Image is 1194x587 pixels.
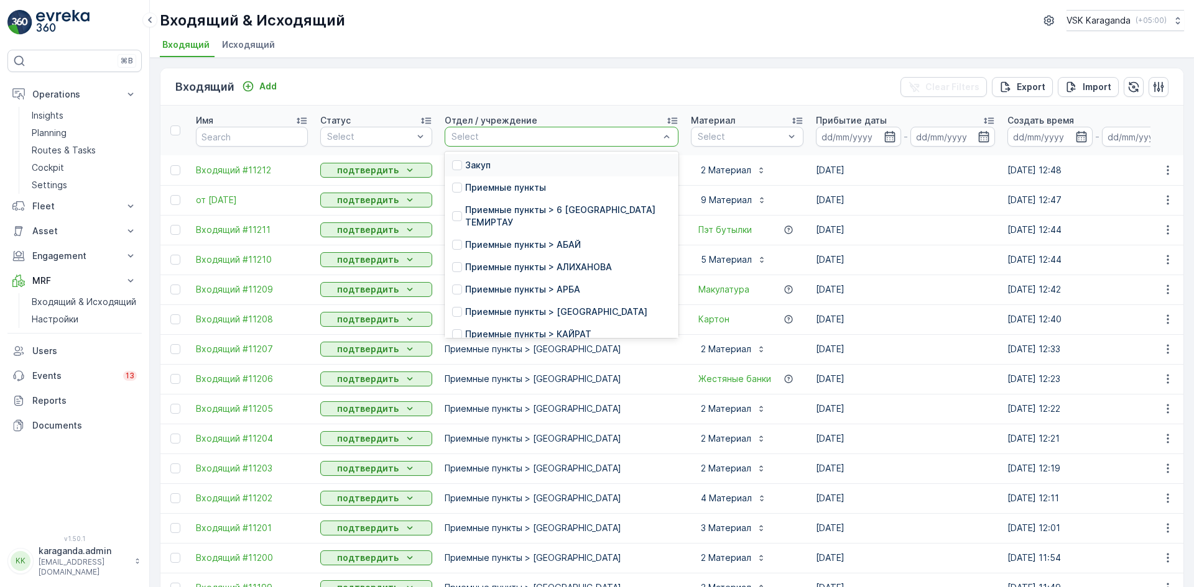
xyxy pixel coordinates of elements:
span: Входящий #11208 [196,313,308,325]
a: Входящий #11204 [196,432,308,445]
button: 4 Материал [691,488,774,508]
p: Documents [32,419,137,432]
button: 2 Материал [691,339,774,359]
input: dd/mm/yyyy [1102,127,1187,147]
a: Events13 [7,363,142,388]
p: Operations [32,88,117,101]
button: 9 Материал [691,190,774,210]
td: [DATE] [810,453,1001,483]
a: Настройки [27,311,142,328]
td: [DATE] [810,513,1001,543]
p: подтвердить [337,432,399,445]
p: Select [451,130,659,143]
p: 13 [126,371,134,381]
p: подтвердить [337,313,399,325]
a: Входящий #11202 [196,492,308,504]
a: Settings [27,176,142,194]
input: dd/mm/yyyy [816,127,901,147]
p: - [904,129,908,144]
a: Пэт бутылки [698,224,752,236]
button: Add [237,79,282,94]
button: подтвердить [320,371,432,386]
button: подтвердить [320,163,432,178]
p: Входящий [175,78,234,96]
p: Fleet [32,200,117,212]
p: 5 Материал [698,253,752,266]
button: Fleet [7,194,142,219]
p: Приемные пункты > [GEOGRAPHIC_DATA] [445,432,678,445]
p: VSK Karaganda [1067,14,1131,27]
a: Reports [7,388,142,413]
p: Clear Filters [925,81,979,93]
span: от [DATE] [196,194,308,206]
p: Имя [196,114,213,127]
button: 3 Материал [691,518,774,538]
p: Приемные пункты > АЛИХАНОВА [465,261,612,273]
td: [DATE] 12:42 [1001,275,1193,304]
span: Входящий #11209 [196,283,308,296]
a: от 12.09.2025 [196,194,308,206]
p: подтвердить [337,194,399,206]
div: Toggle Row Selected [170,344,180,354]
a: Макулатура [698,283,749,296]
a: Cockpit [27,159,142,176]
p: Прибытие даты [816,114,887,127]
div: Toggle Row Selected [170,255,180,265]
span: Входящий #11212 [196,164,308,176]
td: [DATE] 12:33 [1001,334,1193,364]
p: Select [698,130,784,143]
td: [DATE] 12:19 [1001,453,1193,483]
td: [DATE] [810,334,1001,364]
a: Жестяные банки [698,373,771,385]
img: logo [7,10,32,35]
button: подтвердить [320,491,432,506]
div: Toggle Row Selected [170,165,180,175]
a: Входящий #11205 [196,403,308,415]
td: [DATE] 12:22 [1001,394,1193,424]
p: Cockpit [32,162,64,174]
p: Создать время [1007,114,1074,127]
div: Toggle Row Selected [170,195,180,205]
td: [DATE] [810,483,1001,513]
td: [DATE] [810,275,1001,304]
p: Материал [691,114,735,127]
p: - [1095,129,1099,144]
a: Входящий #11207 [196,343,308,355]
button: Asset [7,219,142,243]
p: подтвердить [337,462,399,475]
p: karaganda.admin [39,545,128,557]
button: подтвердить [320,222,432,237]
td: [DATE] [810,394,1001,424]
td: [DATE] [810,245,1001,275]
p: Приемные пункты > [GEOGRAPHIC_DATA] [445,522,678,534]
td: [DATE] 12:44 [1001,215,1193,245]
p: Приемные пункты > КАЙРАТ [465,328,591,340]
div: Toggle Row Selected [170,553,180,563]
div: Toggle Row Selected [170,404,180,414]
p: Приемные пункты > [GEOGRAPHIC_DATA] [465,306,647,318]
p: Настройки [32,313,78,325]
p: Приемные пункты > [GEOGRAPHIC_DATA] [445,373,678,385]
p: 2 Материал [698,462,751,475]
button: 2 Материал [691,160,774,180]
span: Входящий #11203 [196,462,308,475]
span: Исходящий [222,39,275,51]
p: Planning [32,127,67,139]
td: [DATE] [810,424,1001,453]
p: Reports [32,394,137,407]
p: подтвердить [337,224,399,236]
div: Toggle Row Selected [170,523,180,533]
p: Отдел / учреждение [445,114,537,127]
p: Закуп [465,159,491,171]
button: 2 Материал [691,548,774,568]
p: 2 Материал [698,432,751,445]
p: Входящий & Исходящий [32,296,136,308]
span: v 1.50.1 [7,535,142,542]
button: KKkaraganda.admin[EMAIL_ADDRESS][DOMAIN_NAME] [7,545,142,577]
td: [DATE] [810,543,1001,573]
p: Приемные пункты > АБАЙ [465,239,581,251]
div: Toggle Row Selected [170,493,180,503]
